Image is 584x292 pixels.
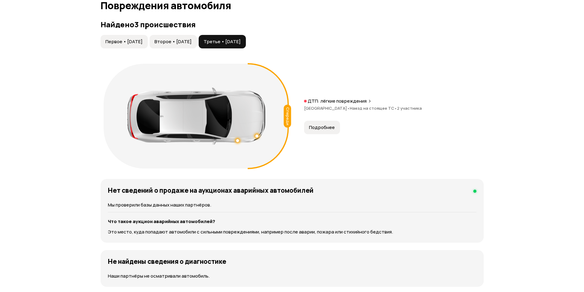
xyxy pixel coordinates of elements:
[108,273,476,279] p: Наши партнёры не осматривали автомобиль.
[347,105,350,111] span: •
[284,105,291,128] div: Спереди
[108,229,476,235] p: Это место, куда попадают автомобили с сильными повреждениями, например после аварии, пожара или с...
[304,105,350,111] span: [GEOGRAPHIC_DATA]
[105,39,143,45] span: Первое • [DATE]
[199,35,246,48] button: Третье • [DATE]
[394,105,397,111] span: •
[101,35,148,48] button: Первое • [DATE]
[304,121,340,134] button: Подробнее
[397,105,422,111] span: 2 участника
[350,105,397,111] span: Наезд на стоящее ТС
[309,124,335,131] span: Подробнее
[108,186,314,194] h4: Нет сведений о продаже на аукционах аварийных автомобилей
[204,39,241,45] span: Третье • [DATE]
[101,20,484,29] h3: Найдено 3 происшествия
[108,218,215,225] strong: Что такое аукцион аварийных автомобилей?
[108,257,226,265] h4: Не найдены сведения о диагностике
[308,98,367,104] p: ДТП: лёгкие повреждения
[155,39,192,45] span: Второе • [DATE]
[150,35,197,48] button: Второе • [DATE]
[108,202,476,208] p: Мы проверили базы данных наших партнёров.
